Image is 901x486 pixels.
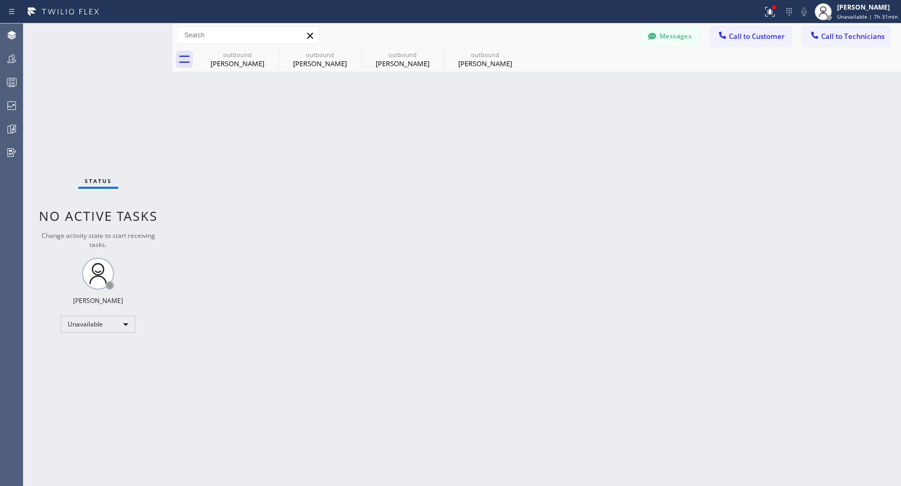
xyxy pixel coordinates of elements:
div: outbound [362,51,443,59]
div: David Dulan [445,47,525,71]
span: Change activity state to start receiving tasks. [42,231,155,249]
div: outbound [280,51,360,59]
div: Judith Cunningham [362,47,443,71]
div: [PERSON_NAME] [197,59,278,68]
button: Messages [641,26,700,46]
button: Call to Technicians [802,26,890,46]
span: Unavailable | 7h 31min [837,13,898,20]
span: Call to Customer [729,31,785,41]
input: Search [176,27,319,44]
span: Status [85,177,112,185]
div: outbound [197,51,278,59]
div: Todd Watson [197,47,278,71]
div: [PERSON_NAME] [280,59,360,68]
div: Judith Cunningham [280,47,360,71]
div: [PERSON_NAME] [73,296,123,305]
button: Call to Customer [710,26,792,46]
div: [PERSON_NAME] [362,59,443,68]
div: [PERSON_NAME] [837,3,898,12]
span: Call to Technicians [821,31,884,41]
div: [PERSON_NAME] [445,59,525,68]
span: No active tasks [39,207,158,225]
div: outbound [445,51,525,59]
div: Unavailable [61,316,135,333]
button: Mute [797,4,811,19]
